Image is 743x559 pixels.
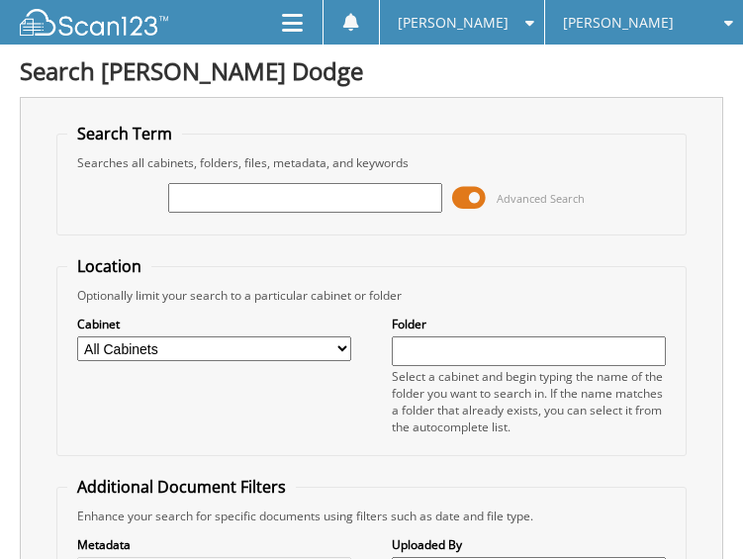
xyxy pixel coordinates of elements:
div: Enhance your search for specific documents using filters such as date and file type. [67,508,677,524]
div: Optionally limit your search to a particular cabinet or folder [67,287,677,304]
legend: Search Term [67,123,182,144]
div: Searches all cabinets, folders, files, metadata, and keywords [67,154,677,171]
div: Select a cabinet and begin typing the name of the folder you want to search in. If the name match... [392,368,666,435]
span: Advanced Search [497,191,585,206]
legend: Additional Document Filters [67,476,296,498]
iframe: Chat Widget [644,464,743,559]
label: Folder [392,316,666,332]
label: Uploaded By [392,536,666,553]
legend: Location [67,255,151,277]
img: scan123-logo-white.svg [20,9,168,36]
label: Metadata [77,536,351,553]
span: [PERSON_NAME] [563,17,674,29]
h1: Search [PERSON_NAME] Dodge [20,54,723,87]
span: [PERSON_NAME] [398,17,509,29]
label: Cabinet [77,316,351,332]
